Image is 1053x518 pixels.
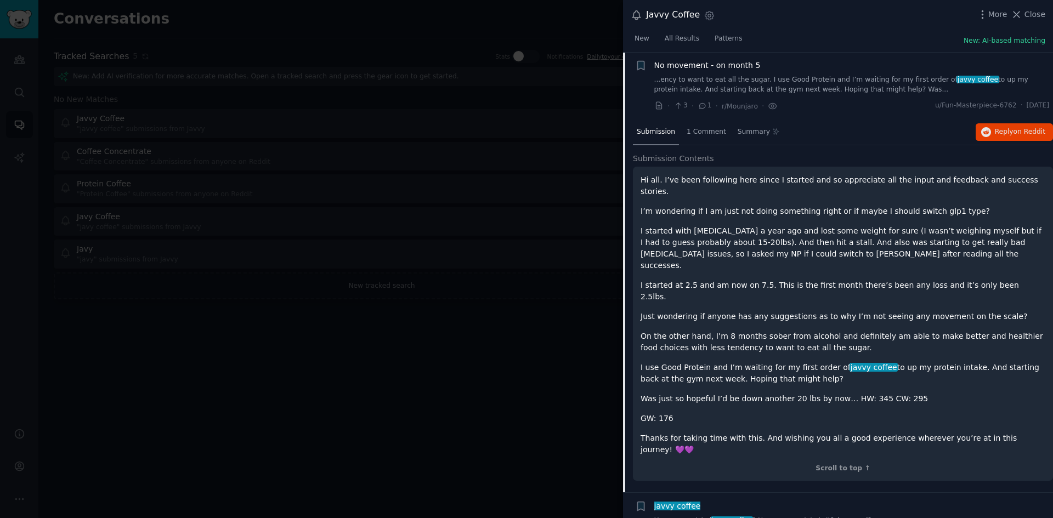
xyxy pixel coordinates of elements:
a: ...ency to want to eat all the sugar. I use Good Protein and I’m waiting for my first order ofjav... [654,75,1050,94]
span: javvy coffee [653,502,701,510]
p: Hi all. I’ve been following here since I started and so appreciate all the input and feedback and... [641,174,1045,197]
span: Summary [738,127,770,137]
span: · [716,100,718,112]
span: Submission Contents [633,153,714,164]
span: Close [1024,9,1045,20]
span: More [988,9,1007,20]
p: I use Good Protein and I’m waiting for my first order of to up my protein intake. And starting ba... [641,362,1045,385]
p: I started at 2.5 and am now on 7.5. This is the first month there’s been any loss and it’s only b... [641,280,1045,303]
span: Reply [995,127,1045,137]
span: All Results [665,34,699,44]
button: More [977,9,1007,20]
span: · [667,100,670,112]
p: Just wondering if anyone has any suggestions as to why I’m not seeing any movement on the scale? [641,311,1045,322]
a: No movement - on month 5 [654,60,761,71]
span: 1 [698,101,711,111]
span: · [762,100,764,112]
a: New [631,30,653,53]
span: javvy coffee [956,76,999,83]
a: All Results [661,30,703,53]
span: Patterns [715,34,742,44]
a: Patterns [711,30,746,53]
span: u/Fun-Masterpiece-6762 [935,101,1017,111]
p: On the other hand, I’m 8 months sober from alcohol and definitely am able to make better and heal... [641,331,1045,354]
button: Replyon Reddit [976,123,1053,141]
p: GW: 176 [641,413,1045,424]
span: · [692,100,694,112]
span: r/Mounjaro [722,103,758,110]
span: 3 [673,101,687,111]
button: New: AI-based matching [964,36,1045,46]
div: Scroll to top ↑ [641,464,1045,474]
span: [DATE] [1027,101,1049,111]
p: Thanks for taking time with this. And wishing you all a good experience wherever you’re at in thi... [641,432,1045,456]
span: javvy coffee [850,363,898,372]
span: · [1021,101,1023,111]
div: Javvy Coffee [646,8,700,22]
span: 1 Comment [687,127,726,137]
span: Submission [637,127,675,137]
button: Close [1011,9,1045,20]
p: I started with [MEDICAL_DATA] a year ago and lost some weight for sure (I wasn’t weighing myself ... [641,225,1045,271]
p: Was just so hopeful I’d be down another 20 lbs by now… HW: 345 CW: 295 [641,393,1045,405]
a: javvy coffee [654,500,701,512]
p: I’m wondering if I am just not doing something right or if maybe I should switch glp1 type? [641,206,1045,217]
span: on Reddit [1014,128,1045,135]
span: New [635,34,649,44]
